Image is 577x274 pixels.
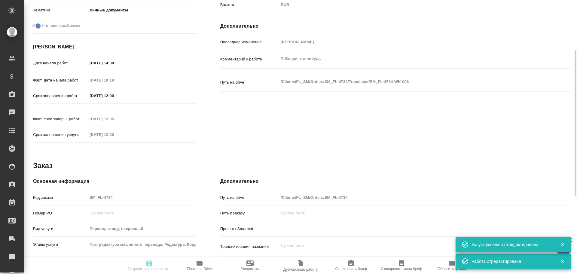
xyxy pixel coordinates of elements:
[220,79,279,85] p: Путь на drive
[187,267,212,271] span: Папка на Drive
[33,43,196,51] h4: [PERSON_NAME]
[427,257,477,274] button: Обновить файлы
[33,161,53,171] h2: Заказ
[87,5,196,15] div: Личные документы
[472,242,551,248] div: Услуга успешно отредактирована
[33,77,87,83] p: Факт. дата начала работ
[174,257,225,274] button: Папка на Drive
[124,257,174,274] button: Сохранить и пересчитать
[279,38,541,46] input: Пустое поле
[87,91,140,100] input: ✎ Введи что-нибудь
[33,178,196,185] h4: Основная информация
[283,267,318,272] span: Дублировать работу
[33,60,87,66] p: Дата начала работ
[376,257,427,274] button: Скопировать мини-бриф
[220,210,279,216] p: Путь к заказу
[279,193,541,202] input: Пустое поле
[220,2,279,8] p: Валюта
[220,23,570,30] h4: Дополнительно
[87,240,196,249] input: Пустое поле
[33,116,87,122] p: Факт. срок заверш. работ
[128,267,170,271] span: Сохранить и пересчитать
[87,193,196,202] input: Пустое поле
[87,130,140,139] input: Пустое поле
[279,77,541,87] textarea: /Clients/FL_SM/Orders/SM_FL-4734/Translated/SM_FL-4734-WK-006
[87,209,196,217] input: Пустое поле
[33,93,87,99] p: Срок завершения работ
[220,39,279,45] p: Последнее изменение
[87,76,140,85] input: Пустое поле
[220,195,279,201] p: Путь на drive
[275,257,326,274] button: Дублировать работу
[556,242,568,247] button: Закрыть
[87,115,140,123] input: Пустое поле
[472,258,551,264] div: Работа отредактирована
[220,178,570,185] h4: Дополнительно
[438,267,467,271] span: Обновить файлы
[42,23,80,29] span: Нотариальный заказ
[556,259,568,264] button: Закрыть
[87,224,196,233] input: Пустое поле
[33,132,87,138] p: Срок завершения услуги
[335,267,367,271] span: Скопировать бриф
[33,195,87,201] p: Код заказа
[220,226,279,232] p: Проекты Smartcat
[279,209,541,217] input: Пустое поле
[33,242,87,248] p: Этапы услуги
[381,267,422,271] span: Скопировать мини-бриф
[33,226,87,232] p: Вид услуги
[220,244,279,250] p: Транслитерация названий
[87,59,140,67] input: ✎ Введи что-нибудь
[33,7,87,13] p: Тематика
[33,210,87,216] p: Номер РО
[326,257,376,274] button: Скопировать бриф
[225,257,275,274] button: Уведомить
[241,267,259,271] span: Уведомить
[220,56,279,62] p: Комментарий к работе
